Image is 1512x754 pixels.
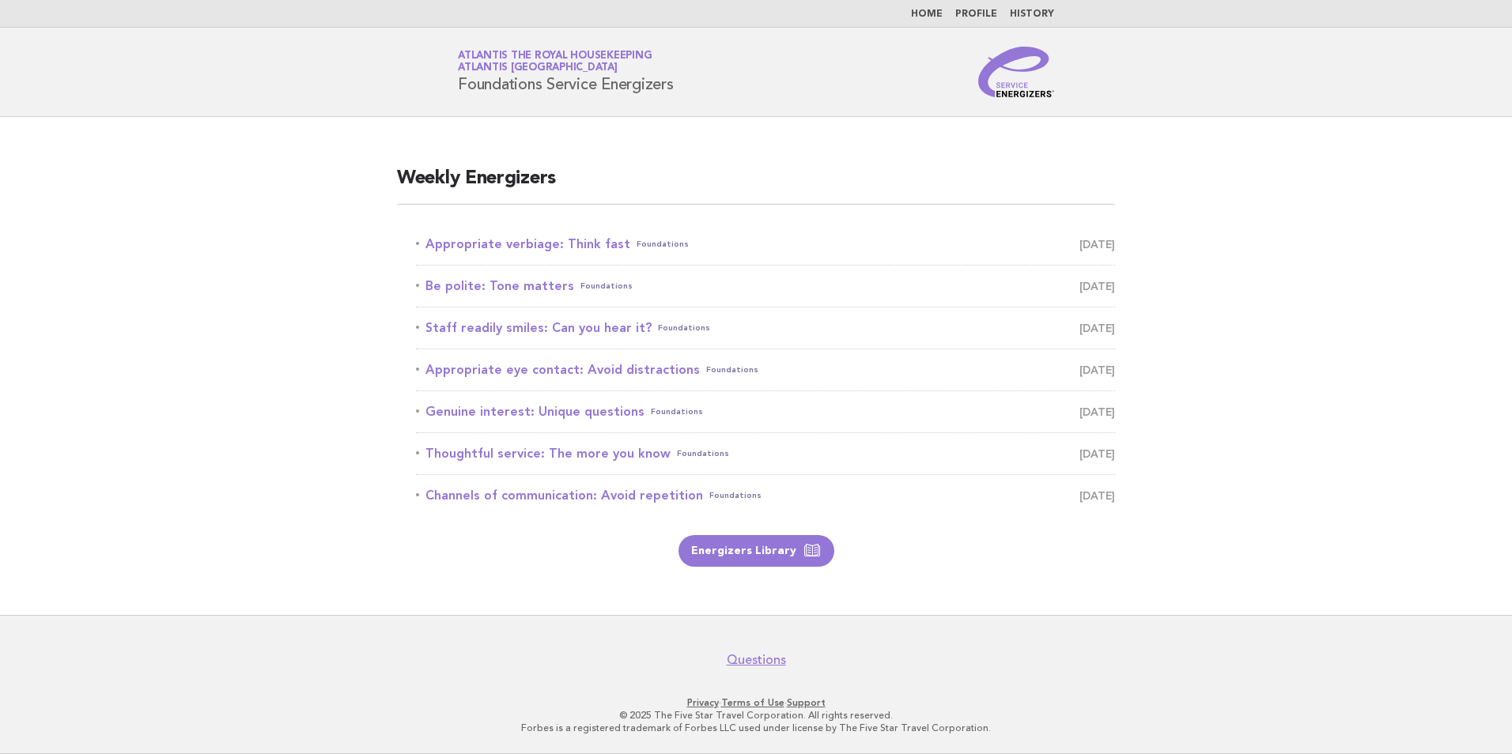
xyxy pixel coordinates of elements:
[1079,401,1115,423] span: [DATE]
[416,233,1115,255] a: Appropriate verbiage: Think fastFoundations [DATE]
[416,317,1115,339] a: Staff readily smiles: Can you hear it?Foundations [DATE]
[272,696,1240,709] p: · ·
[787,697,826,708] a: Support
[658,317,710,339] span: Foundations
[416,359,1115,381] a: Appropriate eye contact: Avoid distractionsFoundations [DATE]
[955,9,997,19] a: Profile
[651,401,703,423] span: Foundations
[416,275,1115,297] a: Be polite: Tone mattersFoundations [DATE]
[272,709,1240,722] p: © 2025 The Five Star Travel Corporation. All rights reserved.
[978,47,1054,97] img: Service Energizers
[272,722,1240,734] p: Forbes is a registered trademark of Forbes LLC used under license by The Five Star Travel Corpora...
[580,275,633,297] span: Foundations
[458,51,652,73] a: Atlantis the Royal HousekeepingAtlantis [GEOGRAPHIC_DATA]
[679,535,834,567] a: Energizers Library
[416,443,1115,465] a: Thoughtful service: The more you knowFoundations [DATE]
[1079,484,1115,507] span: [DATE]
[677,443,729,465] span: Foundations
[458,51,674,92] h1: Foundations Service Energizers
[1079,443,1115,465] span: [DATE]
[1079,317,1115,339] span: [DATE]
[709,484,762,507] span: Foundations
[1079,233,1115,255] span: [DATE]
[911,9,943,19] a: Home
[706,359,758,381] span: Foundations
[1079,275,1115,297] span: [DATE]
[1079,359,1115,381] span: [DATE]
[416,401,1115,423] a: Genuine interest: Unique questionsFoundations [DATE]
[637,233,689,255] span: Foundations
[416,484,1115,507] a: Channels of communication: Avoid repetitionFoundations [DATE]
[727,652,786,668] a: Questions
[1010,9,1054,19] a: History
[721,697,784,708] a: Terms of Use
[397,166,1115,205] h2: Weekly Energizers
[458,63,618,74] span: Atlantis [GEOGRAPHIC_DATA]
[687,697,719,708] a: Privacy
